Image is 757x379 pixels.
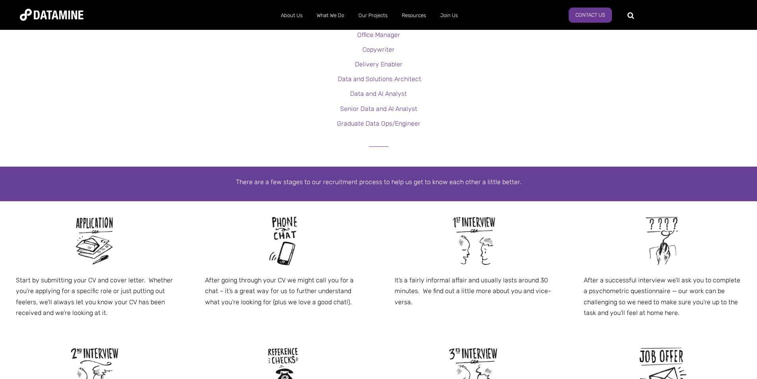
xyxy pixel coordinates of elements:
[362,46,395,53] a: Copywriter
[16,275,173,318] p: Start by submitting your CV and cover letter. Whether you’re applying for a specific role or just...
[205,275,362,307] p: After going through your CV we might call you for a chat – it’s a great way for us to further und...
[584,275,741,318] p: After a successful interview we’ll ask you to complete a psychometric questionnaire — our work ca...
[443,211,503,271] img: Join Us!
[254,211,314,271] img: Join Us!
[340,105,417,113] a: Senior Data and AI Analyst
[357,31,400,39] a: Office Manager
[569,8,612,23] a: Contact Us
[20,9,83,21] img: Datamine
[310,5,351,26] a: What We Do
[351,5,395,26] a: Our Projects
[350,90,407,97] a: Data and AI Analyst
[395,275,552,307] p: It’s a fairly informal affair and usually lasts around 30 minutes. We find out a little more abou...
[338,75,421,83] a: Data and Solutions Architect
[337,120,420,127] a: Graduate Data Ops/Engineer
[355,60,403,68] a: Delivery Enabler
[65,211,124,271] img: Join Us!
[274,5,310,26] a: About Us
[633,211,692,271] img: Join Us!
[152,177,605,187] p: There are a few stages to our recruitment process to help us get to know each other a little better.
[395,5,433,26] a: Resources
[433,5,465,26] a: Join Us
